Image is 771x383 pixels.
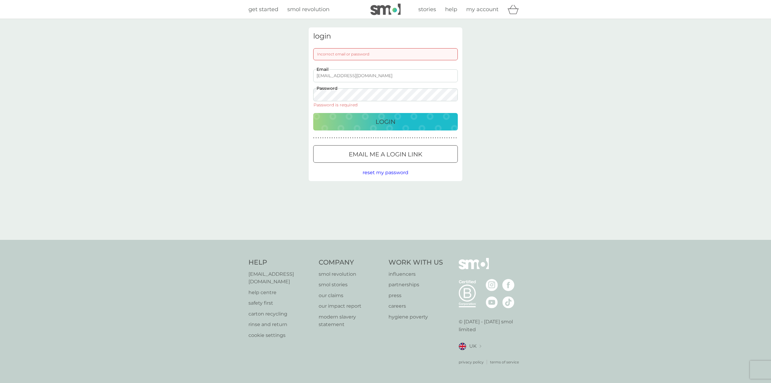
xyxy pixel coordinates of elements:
[371,137,372,140] p: ●
[313,32,458,41] h3: login
[445,6,457,13] span: help
[318,137,319,140] p: ●
[378,137,379,140] p: ●
[366,137,367,140] p: ●
[412,137,413,140] p: ●
[316,137,317,140] p: ●
[363,170,408,175] span: reset my password
[490,359,519,365] a: terms of service
[459,318,523,333] p: © [DATE] - [DATE] smol limited
[430,137,432,140] p: ●
[368,137,370,140] p: ●
[421,137,422,140] p: ●
[389,258,443,267] h4: Work With Us
[319,258,383,267] h4: Company
[418,5,436,14] a: stories
[248,258,313,267] h4: Help
[248,321,313,328] a: rinse and return
[348,137,349,140] p: ●
[459,359,484,365] a: privacy policy
[343,137,344,140] p: ●
[370,4,401,15] img: smol
[389,313,443,321] a: hygiene poverty
[327,137,328,140] p: ●
[403,137,404,140] p: ●
[319,302,383,310] a: our impact report
[459,258,489,278] img: smol
[248,6,278,13] span: get started
[391,137,392,140] p: ●
[396,137,397,140] p: ●
[350,137,351,140] p: ●
[319,270,383,278] a: smol revolution
[332,137,333,140] p: ●
[313,48,458,60] div: Incorrect email or password
[451,137,452,140] p: ●
[428,137,429,140] p: ●
[319,281,383,289] p: smol stories
[373,137,374,140] p: ●
[486,296,498,308] img: visit the smol Youtube page
[418,6,436,13] span: stories
[313,103,358,107] div: Password is required
[466,6,498,13] span: my account
[364,137,365,140] p: ●
[313,145,458,163] button: Email me a login link
[313,113,458,130] button: Login
[401,137,402,140] p: ●
[248,289,313,297] a: help centre
[320,137,321,140] p: ●
[248,331,313,339] a: cookie settings
[387,137,388,140] p: ●
[423,137,425,140] p: ●
[389,302,443,310] a: careers
[319,292,383,300] a: our claims
[433,137,434,140] p: ●
[287,5,329,14] a: smol revolution
[417,137,418,140] p: ●
[357,137,358,140] p: ●
[248,310,313,318] a: carton recycling
[405,137,406,140] p: ●
[380,137,381,140] p: ●
[394,137,395,140] p: ●
[349,149,422,159] p: Email me a login link
[384,137,385,140] p: ●
[419,137,420,140] p: ●
[248,270,313,286] a: [EMAIL_ADDRESS][DOMAIN_NAME]
[248,299,313,307] p: safety first
[389,270,443,278] a: influencers
[407,137,409,140] p: ●
[446,137,448,140] p: ●
[449,137,450,140] p: ●
[325,137,326,140] p: ●
[439,137,441,140] p: ●
[389,292,443,300] a: press
[382,137,383,140] p: ●
[389,281,443,289] p: partnerships
[334,137,335,140] p: ●
[354,137,356,140] p: ●
[442,137,443,140] p: ●
[414,137,416,140] p: ●
[319,313,383,328] a: modern slavery statement
[363,169,408,177] button: reset my password
[502,279,514,291] img: visit the smol Facebook page
[479,345,481,348] img: select a new location
[336,137,337,140] p: ●
[444,137,445,140] p: ●
[502,296,514,308] img: visit the smol Tiktok page
[345,137,347,140] p: ●
[410,137,411,140] p: ●
[435,137,436,140] p: ●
